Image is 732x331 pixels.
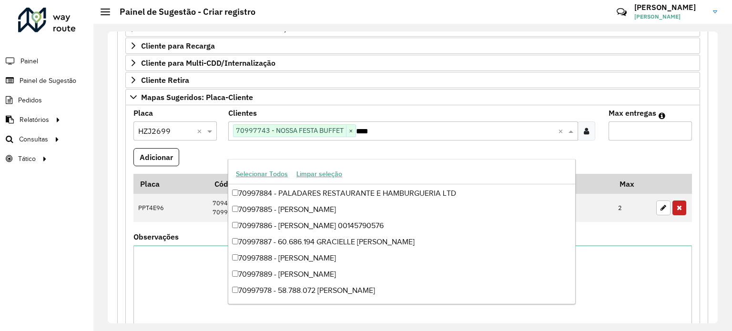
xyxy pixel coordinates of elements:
[558,125,566,137] span: Clear all
[228,282,575,299] div: 70997978 - 58.788.072 [PERSON_NAME]
[613,194,651,222] td: 2
[141,59,275,67] span: Cliente para Multi-CDD/Internalização
[125,55,700,71] a: Cliente para Multi-CDD/Internalização
[609,107,656,119] label: Max entregas
[228,201,575,218] div: 70997885 - [PERSON_NAME]
[208,194,406,222] td: 70944604 70997797
[133,174,208,194] th: Placa
[611,2,632,22] a: Contato Rápido
[133,148,179,166] button: Adicionar
[228,107,257,119] label: Clientes
[228,159,576,304] ng-dropdown-panel: Options list
[232,167,292,181] button: Selecionar Todos
[613,174,651,194] th: Max
[18,154,36,164] span: Tático
[141,42,215,50] span: Cliente para Recarga
[20,56,38,66] span: Painel
[234,125,346,136] span: 70997743 - NOSSA FESTA BUFFET
[18,95,42,105] span: Pedidos
[110,7,255,17] h2: Painel de Sugestão - Criar registro
[228,234,575,250] div: 70997887 - 60.686.194 GRACIELLE [PERSON_NAME]
[228,218,575,234] div: 70997886 - [PERSON_NAME] 00145790576
[634,3,706,12] h3: [PERSON_NAME]
[197,125,205,137] span: Clear all
[228,266,575,282] div: 70997889 - [PERSON_NAME]
[141,25,335,32] span: Preservar Cliente - Devem ficar no buffer, não roteirizar
[133,107,153,119] label: Placa
[228,185,575,201] div: 70997884 - PALADARES RESTAURANTE E HAMBURGUERIA LTD
[19,134,48,144] span: Consultas
[228,250,575,266] div: 70997888 - [PERSON_NAME]
[659,112,665,120] em: Máximo de clientes que serão colocados na mesma rota com os clientes informados
[125,38,700,54] a: Cliente para Recarga
[20,76,76,86] span: Painel de Sugestão
[125,89,700,105] a: Mapas Sugeridos: Placa-Cliente
[141,76,189,84] span: Cliente Retira
[292,167,346,181] button: Limpar seleção
[133,231,179,242] label: Observações
[20,115,49,125] span: Relatórios
[133,194,208,222] td: PPT4E96
[208,174,406,194] th: Código Cliente
[141,93,253,101] span: Mapas Sugeridos: Placa-Cliente
[125,72,700,88] a: Cliente Retira
[346,125,356,137] span: ×
[634,12,706,21] span: [PERSON_NAME]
